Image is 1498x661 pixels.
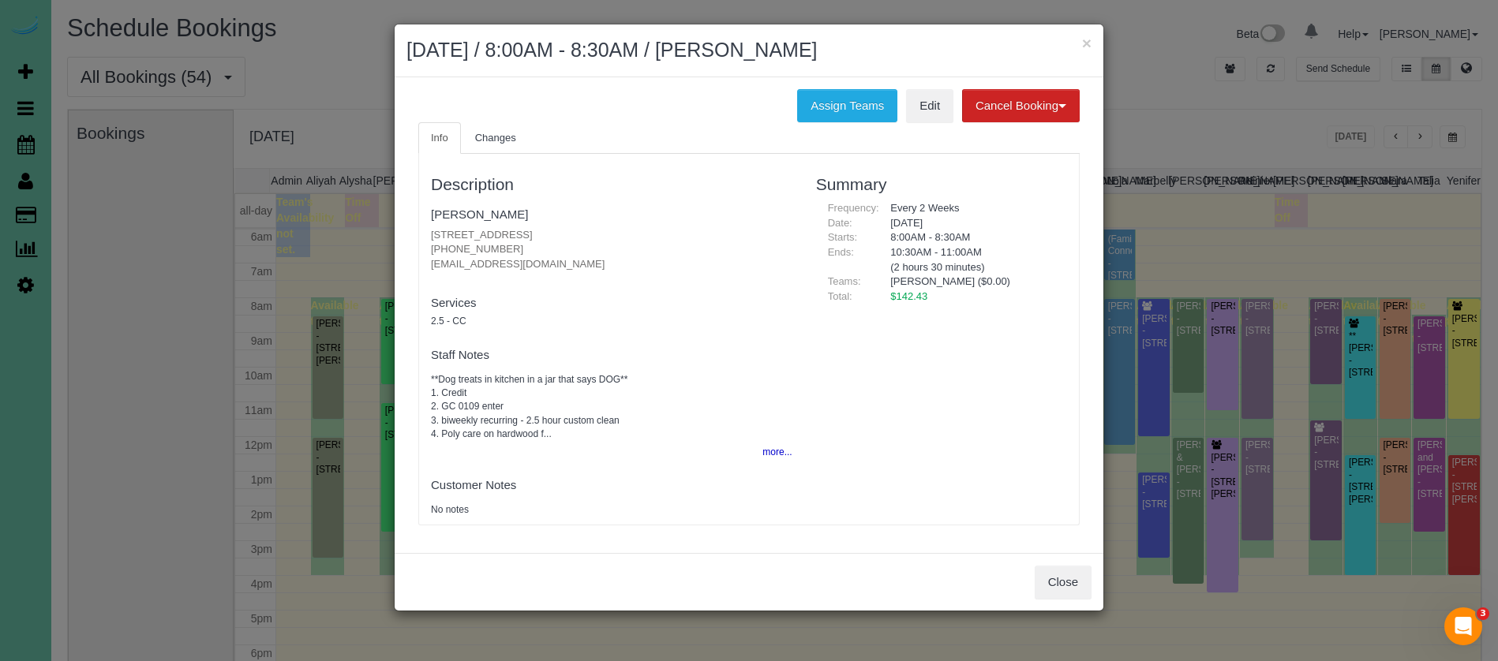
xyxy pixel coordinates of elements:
[431,132,448,144] span: Info
[463,122,529,155] a: Changes
[431,503,792,517] pre: No notes
[1035,566,1092,599] button: Close
[878,216,1067,231] div: [DATE]
[816,175,1067,193] h3: Summary
[878,245,1067,274] div: 10:30AM - 11:00AM (2 hours 30 minutes)
[431,373,792,441] pre: **Dog treats in kitchen in a jar that says DOG** 1. Credit 2. GC 0109 enter 3. biweekly recurring...
[906,89,953,122] a: Edit
[431,479,792,492] h4: Customer Notes
[431,175,792,193] h3: Description
[878,230,1067,245] div: 8:00AM - 8:30AM
[431,349,792,362] h4: Staff Notes
[406,36,1092,65] h2: [DATE] / 8:00AM - 8:30AM / [PERSON_NAME]
[431,297,792,310] h4: Services
[431,316,792,327] h5: 2.5 - CC
[828,275,861,287] span: Teams:
[962,89,1080,122] button: Cancel Booking
[890,274,1055,289] li: [PERSON_NAME] ($0.00)
[753,441,792,464] button: more...
[475,132,516,144] span: Changes
[828,202,879,214] span: Frequency:
[828,246,854,258] span: Ends:
[431,207,528,221] a: [PERSON_NAME]
[890,290,927,302] span: $142.43
[1477,607,1489,620] span: 3
[418,122,461,155] a: Info
[828,217,852,229] span: Date:
[797,89,897,122] button: Assign Teams
[878,201,1067,216] div: Every 2 Weeks
[828,231,858,243] span: Starts:
[828,290,852,302] span: Total:
[431,228,792,272] p: [STREET_ADDRESS] [PHONE_NUMBER] [EMAIL_ADDRESS][DOMAIN_NAME]
[1082,35,1092,51] button: ×
[1444,607,1482,645] iframe: Intercom live chat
